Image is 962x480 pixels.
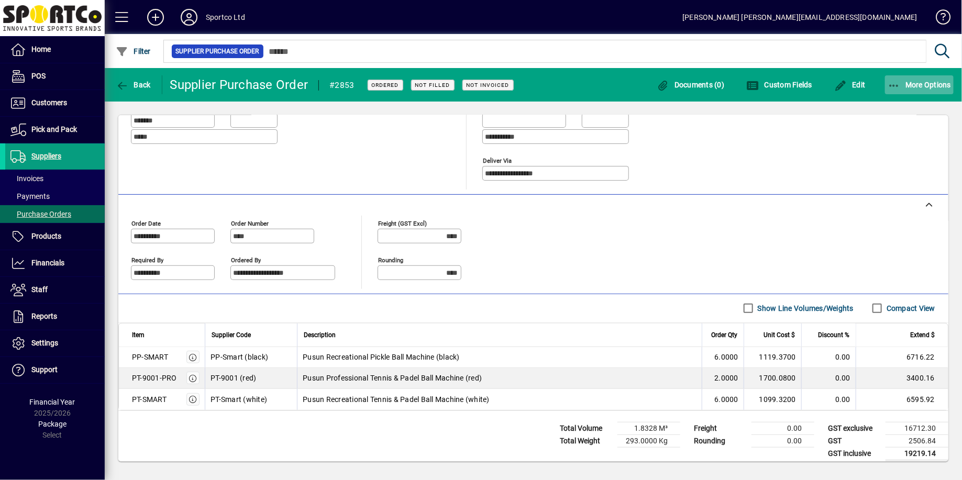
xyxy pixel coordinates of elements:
[689,422,751,434] td: Freight
[5,224,105,250] a: Products
[682,9,917,26] div: [PERSON_NAME] [PERSON_NAME][EMAIL_ADDRESS][DOMAIN_NAME]
[132,352,168,362] div: PP-SMART
[5,357,105,383] a: Support
[372,82,399,88] span: Ordered
[31,152,61,160] span: Suppliers
[5,277,105,303] a: Staff
[31,365,58,374] span: Support
[205,389,297,410] td: PT-Smart (white)
[30,398,75,406] span: Financial Year
[5,205,105,223] a: Purchase Orders
[206,9,245,26] div: Sportco Ltd
[5,304,105,330] a: Reports
[654,75,727,94] button: Documents (0)
[744,368,801,389] td: 1700.0800
[31,339,58,347] span: Settings
[928,2,949,36] a: Knowledge Base
[823,447,886,460] td: GST inclusive
[5,250,105,276] a: Financials
[702,347,744,368] td: 6.0000
[113,75,153,94] button: Back
[131,219,161,227] mat-label: Order date
[657,81,725,89] span: Documents (0)
[303,394,490,405] span: Pusun Recreational Tennis & Padel Ball Machine (white)
[31,312,57,320] span: Reports
[170,76,308,93] div: Supplier Purchase Order
[10,210,71,218] span: Purchase Orders
[5,37,105,63] a: Home
[304,329,336,341] span: Description
[764,329,795,341] span: Unit Cost $
[834,81,866,89] span: Edit
[823,422,886,434] td: GST exclusive
[884,303,935,314] label: Compact View
[31,285,48,294] span: Staff
[378,219,427,227] mat-label: Freight (GST excl)
[212,329,251,341] span: Supplier Code
[205,368,297,389] td: PT-9001 (red)
[746,81,812,89] span: Custom Fields
[744,347,801,368] td: 1119.3700
[5,90,105,116] a: Customers
[856,389,948,410] td: 6595.92
[132,373,177,383] div: PT-9001-PRO
[38,420,67,428] span: Package
[231,219,269,227] mat-label: Order number
[823,434,886,447] td: GST
[5,117,105,143] a: Pick and Pack
[756,303,854,314] label: Show Line Volumes/Weights
[303,373,482,383] span: Pusun Professional Tennis & Padel Ball Machine (red)
[818,329,849,341] span: Discount %
[5,63,105,90] a: POS
[801,368,856,389] td: 0.00
[5,330,105,356] a: Settings
[10,192,50,200] span: Payments
[5,170,105,187] a: Invoices
[139,8,172,27] button: Add
[801,347,856,368] td: 0.00
[856,347,948,368] td: 6716.22
[888,81,952,89] span: More Options
[467,82,510,88] span: Not Invoiced
[31,72,46,80] span: POS
[801,389,856,410] td: 0.00
[329,77,354,94] div: #2853
[689,434,751,447] td: Rounding
[31,98,67,107] span: Customers
[132,394,167,405] div: PT-SMART
[832,75,868,94] button: Edit
[885,75,954,94] button: More Options
[31,259,64,267] span: Financials
[31,125,77,133] span: Pick and Pack
[172,8,206,27] button: Profile
[617,422,680,434] td: 1.8328 M³
[31,45,51,53] span: Home
[702,368,744,389] td: 2.0000
[231,256,261,263] mat-label: Ordered by
[751,422,814,434] td: 0.00
[910,329,935,341] span: Extend $
[5,187,105,205] a: Payments
[105,75,162,94] app-page-header-button: Back
[744,389,801,410] td: 1099.3200
[886,434,948,447] td: 2506.84
[751,434,814,447] td: 0.00
[131,256,163,263] mat-label: Required by
[617,434,680,447] td: 293.0000 Kg
[303,352,460,362] span: Pusun Recreational Pickle Ball Machine (black)
[116,81,151,89] span: Back
[378,256,403,263] mat-label: Rounding
[555,434,617,447] td: Total Weight
[205,347,297,368] td: PP-Smart (black)
[744,75,815,94] button: Custom Fields
[856,368,948,389] td: 3400.16
[132,329,145,341] span: Item
[886,422,948,434] td: 16712.30
[415,82,450,88] span: Not Filled
[176,46,259,57] span: Supplier Purchase Order
[555,422,617,434] td: Total Volume
[483,157,512,164] mat-label: Deliver via
[886,447,948,460] td: 19219.14
[10,174,43,183] span: Invoices
[711,329,737,341] span: Order Qty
